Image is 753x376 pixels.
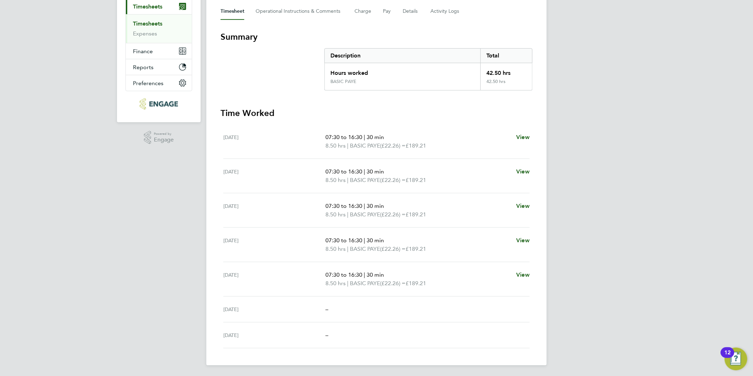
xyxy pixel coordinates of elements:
div: Total [480,49,532,63]
span: 07:30 to 16:30 [325,203,362,209]
span: | [347,211,348,218]
span: 07:30 to 16:30 [325,134,362,140]
button: Reports [126,59,192,75]
button: Finance [126,43,192,59]
span: BASIC PAYE [350,245,380,253]
a: Expenses [133,30,157,37]
span: (£22.26) = [380,177,406,183]
h3: Summary [221,31,532,43]
span: 30 min [367,134,384,140]
span: £189.21 [406,280,426,287]
span: £189.21 [406,211,426,218]
div: [DATE] [223,133,325,150]
div: [DATE] [223,202,325,219]
span: 8.50 hrs [325,245,346,252]
span: 8.50 hrs [325,211,346,218]
a: Powered byEngage [144,131,174,144]
button: Operational Instructions & Comments [256,3,343,20]
span: – [325,306,328,313]
span: BASIC PAYE [350,176,380,184]
span: BASIC PAYE [350,279,380,288]
span: | [347,245,348,252]
span: BASIC PAYE [350,210,380,219]
span: | [347,177,348,183]
h3: Time Worked [221,107,532,119]
div: Description [325,49,480,63]
a: View [516,167,530,176]
span: 8.50 hrs [325,280,346,287]
span: (£22.26) = [380,142,406,149]
span: View [516,237,530,244]
div: 42.50 hrs [480,79,532,90]
span: 8.50 hrs [325,142,346,149]
div: [DATE] [223,331,325,339]
button: Pay [383,3,391,20]
span: 07:30 to 16:30 [325,168,362,175]
span: Finance [133,48,153,55]
a: View [516,236,530,245]
span: | [364,271,365,278]
span: View [516,271,530,278]
span: £189.21 [406,142,426,149]
span: | [364,237,365,244]
div: Timesheets [126,14,192,43]
span: Powered by [154,131,174,137]
div: [DATE] [223,271,325,288]
span: Timesheets [133,3,162,10]
div: [DATE] [223,305,325,314]
div: Summary [324,48,532,90]
span: Engage [154,137,174,143]
div: BASIC PAYE [330,79,356,84]
span: | [364,134,365,140]
div: 42.50 hrs [480,63,532,79]
button: Open Resource Center, 12 new notifications [725,348,747,370]
button: Preferences [126,75,192,91]
button: Activity Logs [430,3,460,20]
span: – [325,332,328,338]
span: (£22.26) = [380,280,406,287]
div: 12 [724,353,731,362]
span: | [347,280,348,287]
a: View [516,202,530,210]
span: View [516,203,530,209]
span: £189.21 [406,177,426,183]
div: Hours worked [325,63,480,79]
img: northbuildrecruit-logo-retina.png [140,98,178,110]
span: 30 min [367,168,384,175]
div: [DATE] [223,236,325,253]
span: | [364,203,365,209]
a: Go to home page [125,98,192,110]
span: BASIC PAYE [350,142,380,150]
span: 30 min [367,237,384,244]
span: Reports [133,64,154,71]
span: View [516,168,530,175]
span: 30 min [367,203,384,209]
a: View [516,271,530,279]
button: Charge [355,3,372,20]
a: Timesheets [133,20,162,27]
span: 8.50 hrs [325,177,346,183]
button: Details [403,3,419,20]
span: 30 min [367,271,384,278]
span: 07:30 to 16:30 [325,271,362,278]
span: (£22.26) = [380,245,406,252]
span: | [347,142,348,149]
button: Timesheet [221,3,244,20]
a: View [516,133,530,142]
span: | [364,168,365,175]
div: [DATE] [223,167,325,184]
section: Timesheet [221,31,532,348]
span: (£22.26) = [380,211,406,218]
span: 07:30 to 16:30 [325,237,362,244]
span: Preferences [133,80,163,87]
span: View [516,134,530,140]
span: £189.21 [406,245,426,252]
